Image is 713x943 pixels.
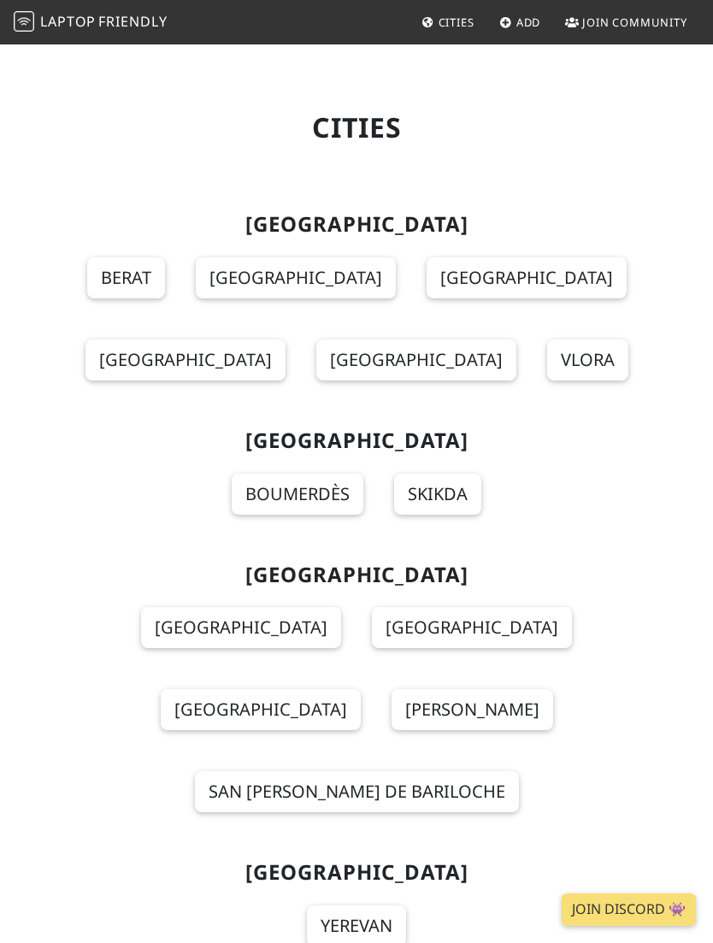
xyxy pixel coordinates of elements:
h2: [GEOGRAPHIC_DATA] [59,563,654,587]
a: Boumerdès [232,474,363,515]
a: [GEOGRAPHIC_DATA] [141,607,341,648]
a: Cities [415,7,481,38]
a: [PERSON_NAME] [392,689,553,730]
span: Add [516,15,541,30]
a: Vlora [547,339,628,380]
span: Laptop [40,12,96,31]
span: Friendly [98,12,167,31]
h2: [GEOGRAPHIC_DATA] [59,428,654,453]
span: Join Community [582,15,687,30]
a: [GEOGRAPHIC_DATA] [316,339,516,380]
span: Cities [439,15,474,30]
a: [GEOGRAPHIC_DATA] [161,689,361,730]
a: [GEOGRAPHIC_DATA] [85,339,286,380]
a: Add [492,7,548,38]
h2: [GEOGRAPHIC_DATA] [59,860,654,885]
h2: [GEOGRAPHIC_DATA] [59,212,654,237]
a: LaptopFriendly LaptopFriendly [14,8,168,38]
h1: Cities [59,111,654,144]
a: Skikda [394,474,481,515]
a: Join Community [558,7,694,38]
a: [GEOGRAPHIC_DATA] [372,607,572,648]
img: LaptopFriendly [14,11,34,32]
a: Berat [87,257,165,298]
a: San [PERSON_NAME] de Bariloche [195,771,519,812]
a: [GEOGRAPHIC_DATA] [196,257,396,298]
a: Join Discord 👾 [562,893,696,926]
a: [GEOGRAPHIC_DATA] [427,257,627,298]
